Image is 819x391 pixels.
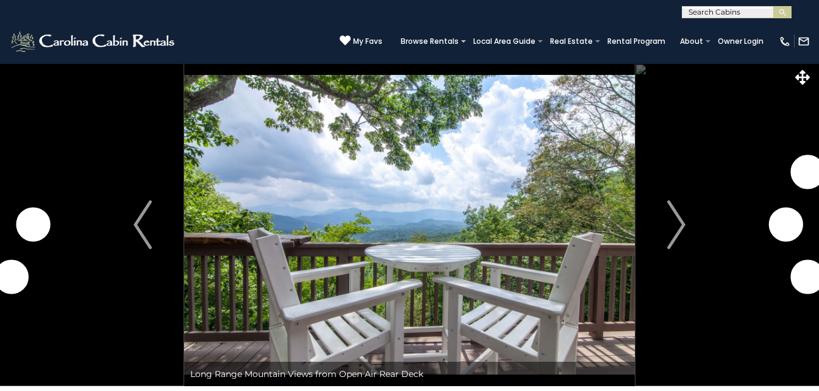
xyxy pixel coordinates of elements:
a: Local Area Guide [467,33,542,50]
img: arrow [667,200,685,249]
a: Rental Program [601,33,671,50]
img: phone-regular-white.png [779,35,791,48]
a: About [674,33,709,50]
span: My Favs [353,36,382,47]
img: mail-regular-white.png [798,35,810,48]
img: White-1-2.png [9,29,178,54]
a: Real Estate [544,33,599,50]
div: Long Range Mountain Views from Open Air Rear Deck [184,362,635,386]
button: Previous [101,63,184,386]
button: Next [635,63,718,386]
a: My Favs [340,35,382,48]
img: arrow [134,200,152,249]
a: Browse Rentals [395,33,465,50]
a: Owner Login [712,33,770,50]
